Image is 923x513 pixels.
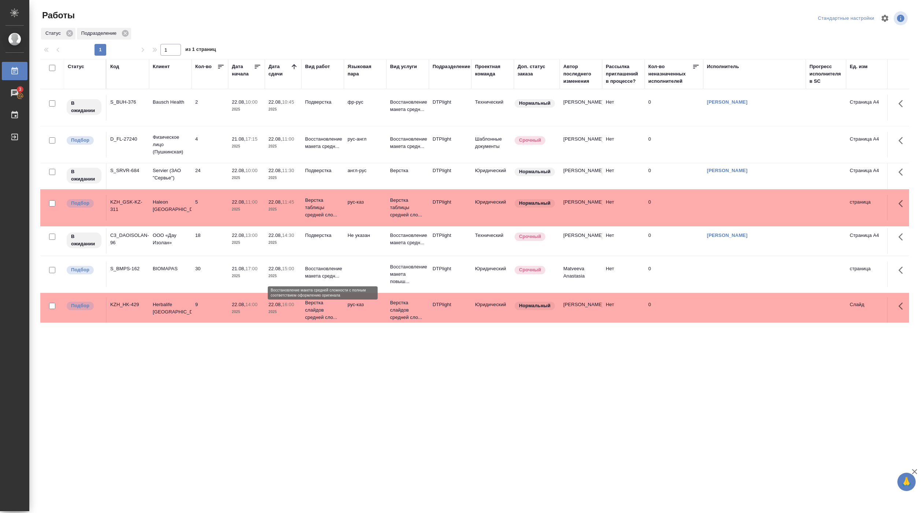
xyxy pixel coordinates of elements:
[110,63,119,70] div: Код
[268,63,290,78] div: Дата сдачи
[471,95,514,120] td: Технический
[66,167,102,184] div: Исполнитель назначен, приступать к работе пока рано
[41,28,75,40] div: Статус
[14,86,26,93] span: 3
[305,135,340,150] p: Восстановление макета средн...
[153,167,188,182] p: Servier (ЗАО "Сервье")
[71,100,97,114] p: В ожидании
[282,302,294,307] p: 16:00
[195,63,212,70] div: Кол-во
[894,95,912,112] button: Здесь прячутся важные кнопки
[344,228,386,254] td: Не указан
[560,228,602,254] td: [PERSON_NAME]
[268,99,282,105] p: 22.08,
[846,228,889,254] td: Страница А4
[894,132,912,149] button: Здесь прячутся важные кнопки
[602,228,645,254] td: Нет
[429,195,471,220] td: DTPlight
[602,132,645,157] td: Нет
[894,228,912,246] button: Здесь прячутся важные кнопки
[471,228,514,254] td: Технический
[645,95,703,120] td: 0
[153,134,188,156] p: Физическое лицо (Пушкинская)
[816,13,876,24] div: split button
[282,168,294,173] p: 11:30
[390,197,425,219] p: Верстка таблицы средней сло...
[245,136,257,142] p: 17:15
[390,98,425,113] p: Восстановление макета средн...
[268,206,298,213] p: 2025
[602,163,645,189] td: Нет
[429,132,471,157] td: DTPlight
[560,95,602,120] td: [PERSON_NAME]
[846,297,889,323] td: Слайд
[519,266,541,274] p: Срочный
[602,195,645,220] td: Нет
[846,195,889,220] td: страница
[344,163,386,189] td: англ-рус
[232,308,261,316] p: 2025
[519,200,551,207] p: Нормальный
[850,63,868,70] div: Ед. изм
[900,474,913,490] span: 🙏
[81,30,119,37] p: Подразделение
[560,195,602,220] td: [PERSON_NAME]
[707,233,748,238] a: [PERSON_NAME]
[707,63,739,70] div: Исполнитель
[846,132,889,157] td: Страница А4
[282,266,294,271] p: 15:00
[71,200,89,207] p: Подбор
[268,302,282,307] p: 22.08,
[344,195,386,220] td: рус-каз
[282,199,294,205] p: 11:45
[110,135,145,143] div: D_FL-27240
[305,299,340,321] p: Верстка слайдов средней сло...
[192,95,228,120] td: 2
[305,265,340,280] p: Восстановление макета средн...
[268,136,282,142] p: 22.08,
[40,10,75,21] span: Работы
[282,99,294,105] p: 10:45
[153,232,188,246] p: ООО «Дау Изолан»
[471,132,514,157] td: Шаблонные документы
[232,206,261,213] p: 2025
[305,197,340,219] p: Верстка таблицы средней сло...
[268,308,298,316] p: 2025
[232,168,245,173] p: 22.08,
[232,174,261,182] p: 2025
[232,136,245,142] p: 21.08,
[348,63,383,78] div: Языковая пара
[245,302,257,307] p: 14:00
[429,163,471,189] td: DTPlight
[602,297,645,323] td: Нет
[645,163,703,189] td: 0
[232,266,245,271] p: 21.08,
[245,266,257,271] p: 17:00
[518,63,556,78] div: Доп. статус заказа
[110,265,145,272] div: S_BMPS-162
[232,143,261,150] p: 2025
[471,163,514,189] td: Юридический
[71,266,89,274] p: Подбор
[645,228,703,254] td: 0
[560,163,602,189] td: [PERSON_NAME]
[153,98,188,106] p: Bausch Health
[268,272,298,280] p: 2025
[192,228,228,254] td: 18
[192,297,228,323] td: 9
[268,143,298,150] p: 2025
[894,195,912,212] button: Здесь прячутся важные кнопки
[645,297,703,323] td: 0
[66,232,102,249] div: Исполнитель назначен, приступать к работе пока рано
[390,135,425,150] p: Восстановление макета средн...
[846,163,889,189] td: Страница А4
[192,195,228,220] td: 5
[110,98,145,106] div: S_BUH-376
[66,135,102,145] div: Можно подбирать исполнителей
[390,232,425,246] p: Восстановление макета средн...
[245,199,257,205] p: 11:00
[232,199,245,205] p: 22.08,
[645,261,703,287] td: 0
[232,99,245,105] p: 22.08,
[232,239,261,246] p: 2025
